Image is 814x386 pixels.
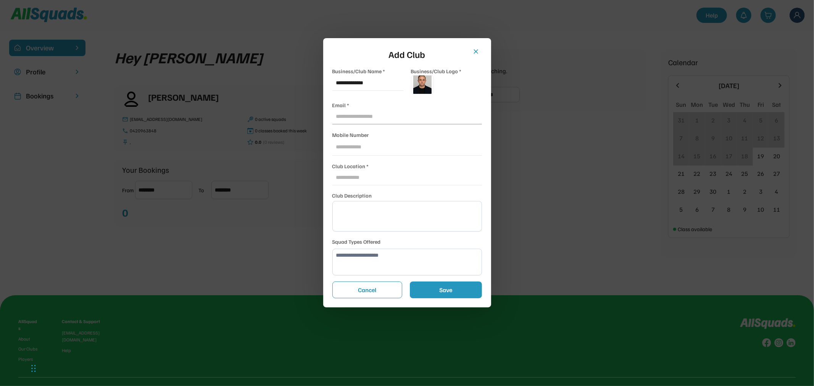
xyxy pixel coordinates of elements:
[332,131,369,139] div: Mobile Number
[332,101,350,109] div: Email *
[332,47,482,61] div: Add Club
[411,67,462,75] div: Business/Club Logo *
[332,191,372,199] div: Club Description
[472,48,480,55] button: close
[332,162,369,170] div: Club Location *
[332,238,381,246] div: Squad Types Offered
[332,67,385,75] div: Business/Club Name *
[332,281,402,298] button: Cancel
[410,281,482,298] button: Save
